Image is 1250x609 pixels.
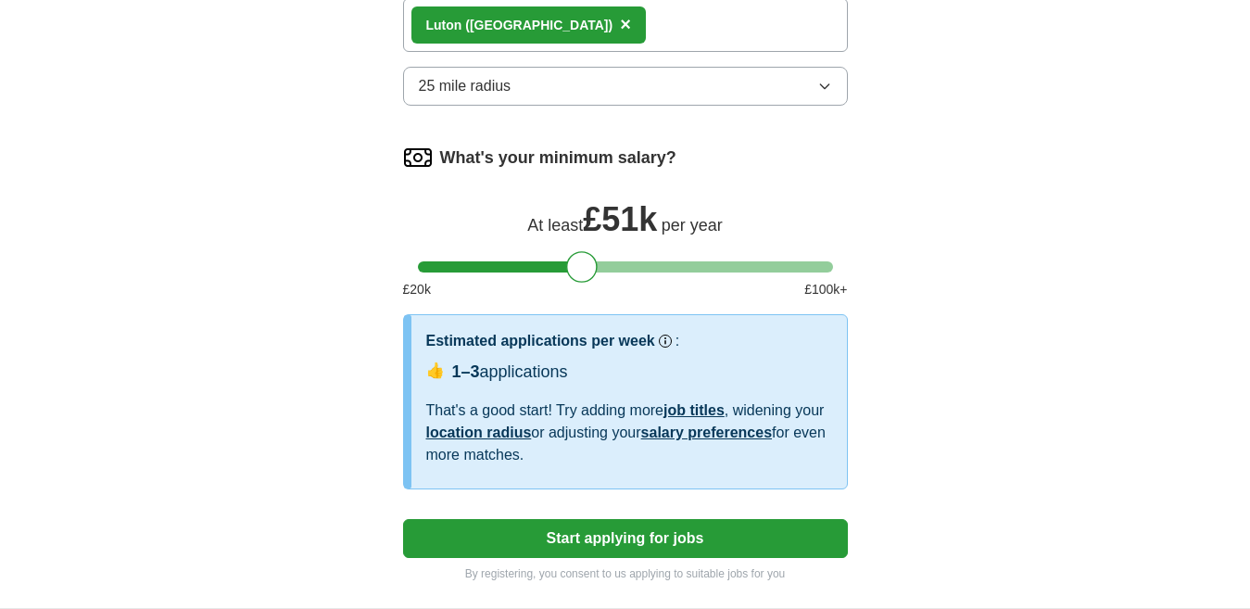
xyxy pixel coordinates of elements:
[440,146,676,171] label: What's your minimum salary?
[452,362,480,381] span: 1–3
[583,200,657,238] span: £ 51k
[403,67,848,106] button: 25 mile radius
[403,143,433,172] img: salary.png
[452,360,568,385] div: applications
[403,565,848,582] p: By registering, you consent to us applying to suitable jobs for you
[426,360,445,382] span: 👍
[465,18,612,32] span: ([GEOGRAPHIC_DATA])
[426,425,532,440] a: location radius
[419,75,511,97] span: 25 mile radius
[662,216,723,235] span: per year
[527,216,583,235] span: At least
[620,14,631,34] span: ×
[676,330,679,352] h3: :
[663,402,725,418] a: job titles
[620,11,631,39] button: ×
[641,425,772,440] a: salary preferences
[426,18,462,32] strong: Luton
[403,280,431,299] span: £ 20 k
[426,330,655,352] h3: Estimated applications per week
[426,400,832,466] div: That's a good start! Try adding more , widening your or adjusting your for even more matches.
[403,519,848,558] button: Start applying for jobs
